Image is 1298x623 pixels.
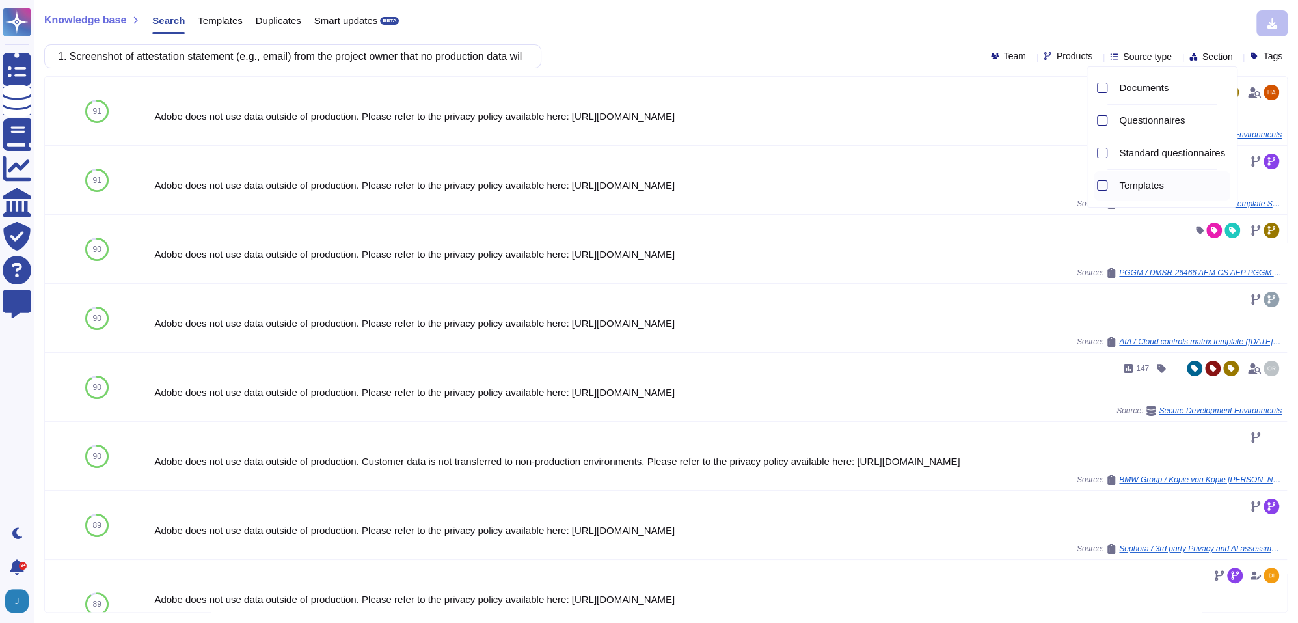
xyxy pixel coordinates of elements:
[1119,338,1282,346] span: AIA / Cloud controls matrix template ([DATE]) (1)
[51,45,528,68] input: Search a question or template...
[1077,475,1282,485] span: Source:
[1114,106,1230,135] div: Questionnaires
[1202,52,1233,61] span: Section
[154,249,1282,259] div: Adobe does not use data outside of production. Please refer to the privacy policy available here:...
[93,600,101,608] span: 89
[1159,407,1282,415] span: Secure Development Environments
[1119,147,1225,159] span: Standard questionnaires
[1119,476,1282,484] span: BMW Group / Kopie von Kopie [PERSON_NAME] DE v1.3 ENG
[380,17,399,25] div: BETA
[314,16,378,25] span: Smart updates
[154,456,1282,466] div: Adobe does not use data outside of production. Customer data is not transferred to non-production...
[1264,568,1279,583] img: user
[1119,180,1163,191] span: Templates
[1114,171,1230,201] div: Templates
[1119,180,1225,191] div: Templates
[1077,544,1282,554] span: Source:
[154,318,1282,328] div: Adobe does not use data outside of production. Please refer to the privacy policy available here:...
[198,16,242,25] span: Templates
[1123,52,1172,61] span: Source type
[1264,361,1279,376] img: user
[154,387,1282,397] div: Adobe does not use data outside of production. Please refer to the privacy policy available here:...
[93,314,101,322] span: 90
[1119,269,1282,277] span: PGGM / DMSR 26466 AEM CS AEP PGGM 20250206 NL RequirementsLeveranciers Adobe (1) (1)
[93,245,101,253] span: 90
[1119,115,1225,126] div: Questionnaires
[1057,51,1092,61] span: Products
[1263,51,1282,61] span: Tags
[93,107,101,115] span: 91
[1136,365,1149,372] span: 147
[1264,85,1279,100] img: user
[1114,139,1230,168] div: Standard questionnaires
[1077,268,1282,278] span: Source:
[1116,406,1282,416] span: Source:
[1077,337,1282,347] span: Source:
[154,525,1282,535] div: Adobe does not use data outside of production. Please refer to the privacy policy available here:...
[3,587,38,615] button: user
[1114,74,1230,103] div: Documents
[1004,51,1026,61] span: Team
[1119,115,1185,126] span: Questionnaires
[93,383,101,391] span: 90
[1119,545,1282,553] span: Sephora / 3rd party Privacy and AI assessment [DATE] Version Sephora CT
[154,111,1282,121] div: Adobe does not use data outside of production. Please refer to the privacy policy available here:...
[5,589,29,613] img: user
[152,16,185,25] span: Search
[154,180,1282,190] div: Adobe does not use data outside of production. Please refer to the privacy policy available here:...
[1119,82,1225,94] div: Documents
[93,452,101,460] span: 90
[1077,199,1282,209] span: Source:
[44,15,126,25] span: Knowledge base
[93,176,101,184] span: 91
[256,16,301,25] span: Duplicates
[19,562,27,570] div: 9+
[1119,82,1169,94] span: Documents
[93,521,101,529] span: 89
